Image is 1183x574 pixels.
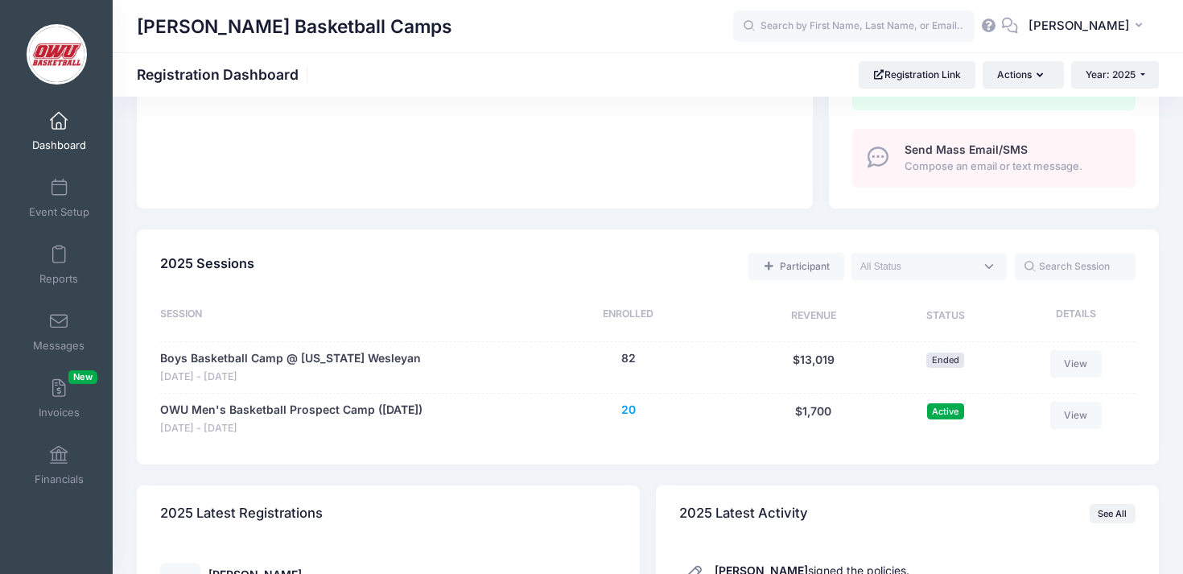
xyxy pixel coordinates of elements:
span: Send Mass Email/SMS [905,142,1028,156]
button: 82 [621,350,636,367]
a: Boys Basketball Camp @ [US_STATE] Wesleyan [160,350,421,367]
div: Status [882,307,1008,326]
h4: 2025 Latest Registrations [160,491,323,537]
span: Ended [926,353,964,368]
input: Search Session [1015,253,1136,280]
div: $1,700 [745,402,882,436]
a: Send Mass Email/SMS Compose an email or text message. [852,129,1136,188]
span: Reports [39,272,78,286]
img: David Vogel Basketball Camps [27,24,87,85]
h1: Registration Dashboard [137,66,312,83]
a: Event Setup [21,170,97,226]
a: See All [1090,504,1136,523]
button: 20 [621,402,636,419]
input: Search by First Name, Last Name, or Email... [733,10,975,43]
textarea: Search [860,259,975,274]
span: 2025 Sessions [160,255,254,271]
span: [DATE] - [DATE] [160,421,422,436]
a: Registration Link [859,61,975,89]
h1: [PERSON_NAME] Basketball Camps [137,8,452,45]
span: New [68,370,97,384]
button: Year: 2025 [1071,61,1159,89]
span: [PERSON_NAME] [1028,17,1130,35]
a: Messages [21,304,97,360]
a: Dashboard [21,103,97,159]
span: Financials [35,473,84,486]
a: Add a new manual registration [748,253,843,280]
span: Year: 2025 [1086,68,1136,81]
a: View [1050,402,1102,429]
div: Details [1008,307,1135,326]
a: InvoicesNew [21,370,97,427]
div: $13,019 [745,350,882,385]
span: Active [927,403,964,419]
span: Invoices [39,406,80,419]
h4: 2025 Latest Activity [679,491,808,537]
button: Actions [983,61,1063,89]
span: Dashboard [32,138,86,152]
button: [PERSON_NAME] [1018,8,1159,45]
a: Reports [21,237,97,293]
span: Compose an email or text message. [905,159,1117,175]
span: Event Setup [29,205,89,219]
span: Messages [33,339,84,353]
a: OWU Men's Basketball Prospect Camp ([DATE]) [160,402,422,419]
div: Session [160,307,511,326]
span: [DATE] - [DATE] [160,370,421,385]
div: Enrolled [511,307,745,326]
a: Financials [21,437,97,493]
div: Revenue [745,307,882,326]
a: View [1050,350,1102,378]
